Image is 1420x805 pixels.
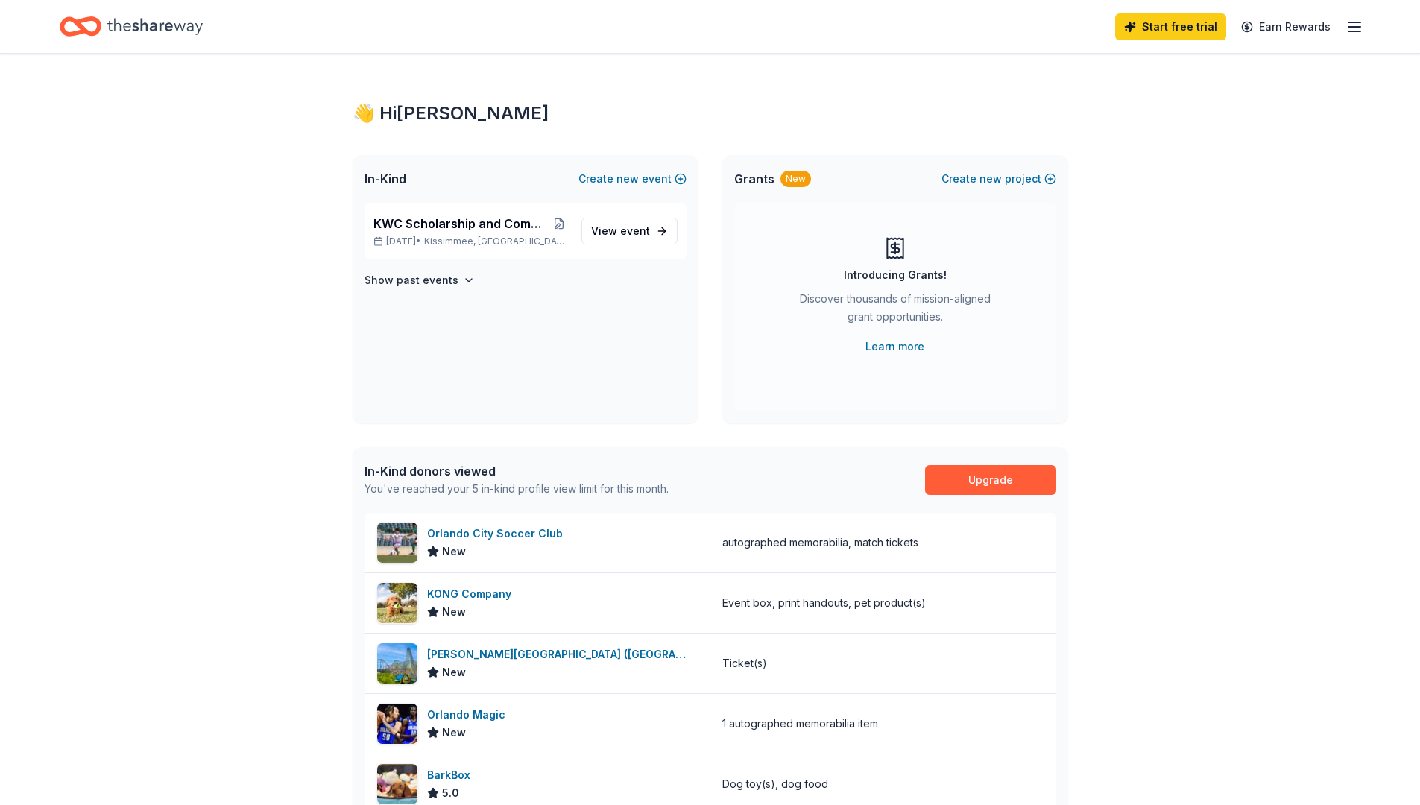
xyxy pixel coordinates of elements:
button: Show past events [365,271,475,289]
div: You've reached your 5 in-kind profile view limit for this month. [365,480,669,498]
div: KONG Company [427,585,517,603]
div: autographed memorabilia, match tickets [722,534,918,552]
img: Image for Orlando City Soccer Club [377,523,417,563]
span: event [620,224,650,237]
img: Image for Orlando Magic [377,704,417,744]
span: new [616,170,639,188]
img: Image for Busch Gardens (Tampa) [377,643,417,684]
h4: Show past events [365,271,458,289]
div: Dog toy(s), dog food [722,775,828,793]
a: Earn Rewards [1232,13,1339,40]
span: KWC Scholarship and Community Donations [373,215,549,233]
span: New [442,543,466,561]
span: View [591,222,650,240]
div: Orlando Magic [427,706,511,724]
span: New [442,663,466,681]
a: Home [60,9,203,44]
a: Upgrade [925,465,1056,495]
p: [DATE] • [373,236,569,247]
span: New [442,724,466,742]
div: In-Kind donors viewed [365,462,669,480]
img: Image for BarkBox [377,764,417,804]
div: 1 autographed memorabilia item [722,715,878,733]
div: Ticket(s) [722,654,767,672]
span: new [979,170,1002,188]
div: 👋 Hi [PERSON_NAME] [353,101,1068,125]
div: BarkBox [427,766,476,784]
div: Event box, print handouts, pet product(s) [722,594,926,612]
a: View event [581,218,678,244]
img: Image for KONG Company [377,583,417,623]
div: Introducing Grants! [844,266,947,284]
a: Learn more [865,338,924,356]
span: 5.0 [442,784,459,802]
button: Createnewevent [578,170,687,188]
span: In-Kind [365,170,406,188]
div: Orlando City Soccer Club [427,525,569,543]
div: Discover thousands of mission-aligned grant opportunities. [794,290,997,332]
span: New [442,603,466,621]
span: Grants [734,170,774,188]
button: Createnewproject [941,170,1056,188]
div: New [780,171,811,187]
a: Start free trial [1115,13,1226,40]
span: Kissimmee, [GEOGRAPHIC_DATA] [424,236,569,247]
div: [PERSON_NAME][GEOGRAPHIC_DATA] ([GEOGRAPHIC_DATA]) [427,645,698,663]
